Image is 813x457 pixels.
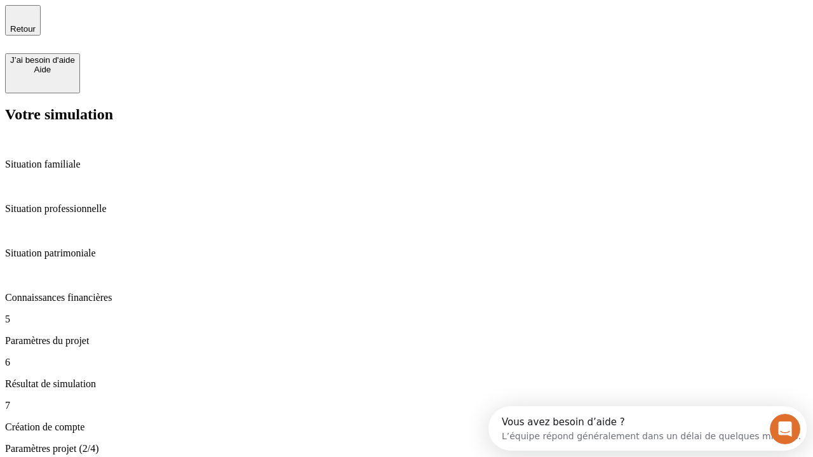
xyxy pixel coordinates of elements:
[5,443,808,454] p: Paramètres projet (2/4)
[10,24,36,34] span: Retour
[13,21,312,34] div: L’équipe répond généralement dans un délai de quelques minutes.
[5,335,808,347] p: Paramètres du projet
[5,203,808,215] p: Situation professionnelle
[5,5,350,40] div: Ouvrir le Messenger Intercom
[5,106,808,123] h2: Votre simulation
[5,421,808,433] p: Création de compte
[13,11,312,21] div: Vous avez besoin d’aide ?
[5,53,80,93] button: J’ai besoin d'aideAide
[10,65,75,74] div: Aide
[770,414,800,444] iframe: Intercom live chat
[5,5,41,36] button: Retour
[5,248,808,259] p: Situation patrimoniale
[5,357,808,368] p: 6
[10,55,75,65] div: J’ai besoin d'aide
[5,292,808,303] p: Connaissances financières
[5,378,808,390] p: Résultat de simulation
[5,314,808,325] p: 5
[488,406,807,451] iframe: Intercom live chat discovery launcher
[5,159,808,170] p: Situation familiale
[5,400,808,411] p: 7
